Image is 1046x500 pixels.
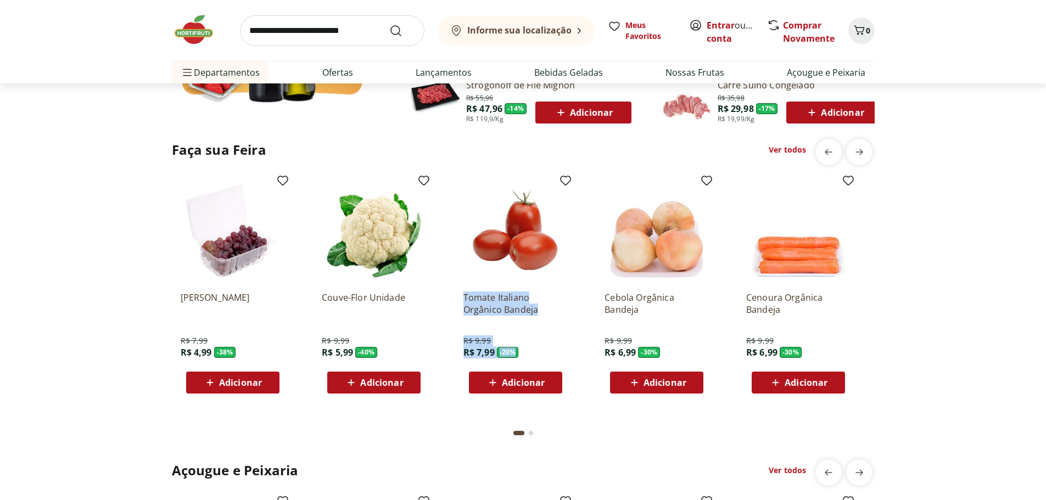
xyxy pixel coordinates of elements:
span: Adicionar [219,378,262,387]
span: R$ 35,98 [718,92,745,103]
button: Menu [181,59,194,86]
span: 0 [866,25,870,36]
button: Carrinho [848,18,875,44]
a: Cenoura Orgânica Bandeja [746,291,851,316]
img: Cebola Orgânica Bandeja [605,178,709,283]
button: Adicionar [535,102,631,123]
button: next [846,459,872,486]
b: Informe sua localização [467,24,572,36]
span: Meus Favoritos [625,20,676,42]
a: Ver todos [769,465,806,476]
span: R$ 29,98 [718,103,754,115]
img: Uva Rosada Embalada [181,178,285,283]
span: Adicionar [805,106,864,119]
img: Tomate Italiano Orgânico Bandeja [463,178,568,283]
button: Informe sua localização [438,15,595,46]
button: previous [815,139,842,165]
span: - 40 % [355,347,377,358]
span: R$ 6,99 [746,346,777,358]
a: Lançamentos [416,66,472,79]
span: - 30 % [780,347,802,358]
span: R$ 9,99 [746,335,774,346]
a: Tomate Italiano Orgânico Bandeja [463,291,568,316]
span: Adicionar [502,378,545,387]
a: Criar conta [707,19,767,44]
span: R$ 19,99/Kg [718,115,755,123]
span: R$ 119,9/Kg [466,115,504,123]
a: Cebola Orgânica Bandeja [605,291,709,316]
a: Carré Suíno Congelado [718,79,883,91]
button: Adicionar [786,102,882,123]
a: Açougue e Peixaria [787,66,865,79]
input: search [240,15,424,46]
span: R$ 9,99 [463,335,491,346]
span: R$ 9,99 [322,335,349,346]
img: Couve-Flor Unidade [322,178,426,283]
button: Submit Search [389,24,416,37]
button: Adicionar [327,372,421,394]
span: ou [707,19,756,45]
button: Adicionar [752,372,845,394]
span: R$ 7,99 [181,335,208,346]
a: Couve-Flor Unidade [322,291,426,316]
button: next [846,139,872,165]
button: Go to page 2 from fs-carousel [527,420,535,446]
h2: Açougue e Peixaria [172,462,299,479]
a: Meus Favoritos [608,20,676,42]
button: Adicionar [610,372,703,394]
img: Hortifruti [172,13,227,46]
span: Adicionar [360,378,403,387]
span: Departamentos [181,59,260,86]
a: Nossas Frutas [665,66,724,79]
button: Current page from fs-carousel [511,420,527,446]
a: Bebidas Geladas [534,66,603,79]
span: - 20 % [497,347,519,358]
img: Cenoura Orgânica Bandeja [746,178,851,283]
span: R$ 7,99 [463,346,495,358]
img: Principal [409,69,462,122]
a: Ver todos [769,144,806,155]
button: Adicionar [469,372,562,394]
span: R$ 47,96 [466,103,502,115]
button: previous [815,459,842,486]
a: Ofertas [322,66,353,79]
span: Adicionar [785,378,827,387]
span: - 14 % [505,103,527,114]
a: Entrar [707,19,735,31]
img: Principal [661,69,713,122]
span: Adicionar [554,106,613,119]
span: R$ 4,99 [181,346,212,358]
a: Comprar Novamente [783,19,835,44]
a: [PERSON_NAME] [181,291,285,316]
span: R$ 55,96 [466,92,493,103]
a: Strogonoff de Filé Mignon [466,79,631,91]
span: - 38 % [214,347,236,358]
h2: Faça sua Feira [172,141,266,159]
span: Adicionar [644,378,686,387]
span: R$ 6,99 [605,346,636,358]
span: R$ 9,99 [605,335,632,346]
button: Adicionar [186,372,279,394]
span: - 17 % [756,103,778,114]
span: R$ 5,99 [322,346,353,358]
span: - 30 % [638,347,660,358]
